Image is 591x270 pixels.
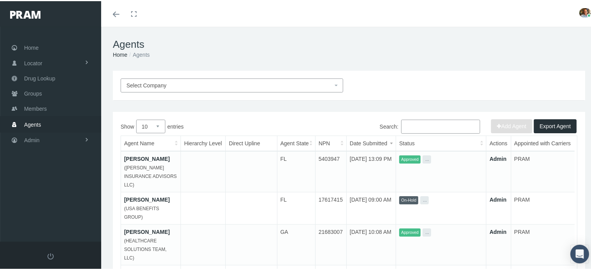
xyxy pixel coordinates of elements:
[24,100,47,115] span: Members
[226,135,277,150] th: Direct Upline
[489,228,507,234] a: Admin
[346,191,396,223] td: [DATE] 09:00 AM
[124,228,170,234] a: [PERSON_NAME]
[277,223,315,264] td: GA
[24,85,42,100] span: Groups
[124,164,177,186] span: ([PERSON_NAME] INSURANCE ADVISORS LLC)
[121,118,349,132] label: Show entries
[420,195,429,203] button: ...
[423,227,431,235] button: ...
[534,118,577,132] button: Export Agent
[423,154,431,162] button: ...
[124,155,170,161] a: [PERSON_NAME]
[181,135,226,150] th: Hierarchy Level
[489,195,507,202] a: Admin
[126,81,167,87] span: Select Company
[24,132,40,146] span: Admin
[124,205,159,219] span: (USA BENEFITS GROUP)
[24,116,41,131] span: Agents
[277,191,315,223] td: FL
[511,135,575,150] th: Appointed with Carriers
[486,135,511,150] th: Actions
[399,227,421,235] span: Approved
[124,237,167,260] span: (HEALTHCARE SOLUTIONS TEAM, LLC)
[346,150,396,191] td: [DATE] 13:09 PM
[346,223,396,264] td: [DATE] 10:08 AM
[277,150,315,191] td: FL
[315,191,346,223] td: 17617415
[511,191,575,223] td: PRAM
[511,223,575,264] td: PRAM
[399,154,421,162] span: Approved
[491,118,532,132] button: Add Agent
[401,118,480,132] input: Search:
[489,155,507,161] a: Admin
[113,37,585,49] h1: Agents
[124,195,170,202] a: [PERSON_NAME]
[121,135,181,150] th: Agent Name: activate to sort column ascending
[570,244,589,262] div: Open Intercom Messenger
[113,51,127,57] a: Home
[24,70,55,85] span: Drug Lookup
[346,135,396,150] th: Date Submitted: activate to sort column ascending
[579,7,591,16] img: S_Profile_Picture_15241.jpg
[136,118,165,132] select: Showentries
[24,39,39,54] span: Home
[24,55,42,70] span: Locator
[396,135,486,150] th: Status: activate to sort column ascending
[399,195,418,203] span: On-Hold
[380,118,480,132] label: Search:
[511,150,575,191] td: PRAM
[315,223,346,264] td: 21683007
[315,135,346,150] th: NPN: activate to sort column ascending
[127,49,149,58] li: Agents
[315,150,346,191] td: 5403947
[277,135,315,150] th: Agent State: activate to sort column ascending
[10,10,40,17] img: PRAM_20_x_78.png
